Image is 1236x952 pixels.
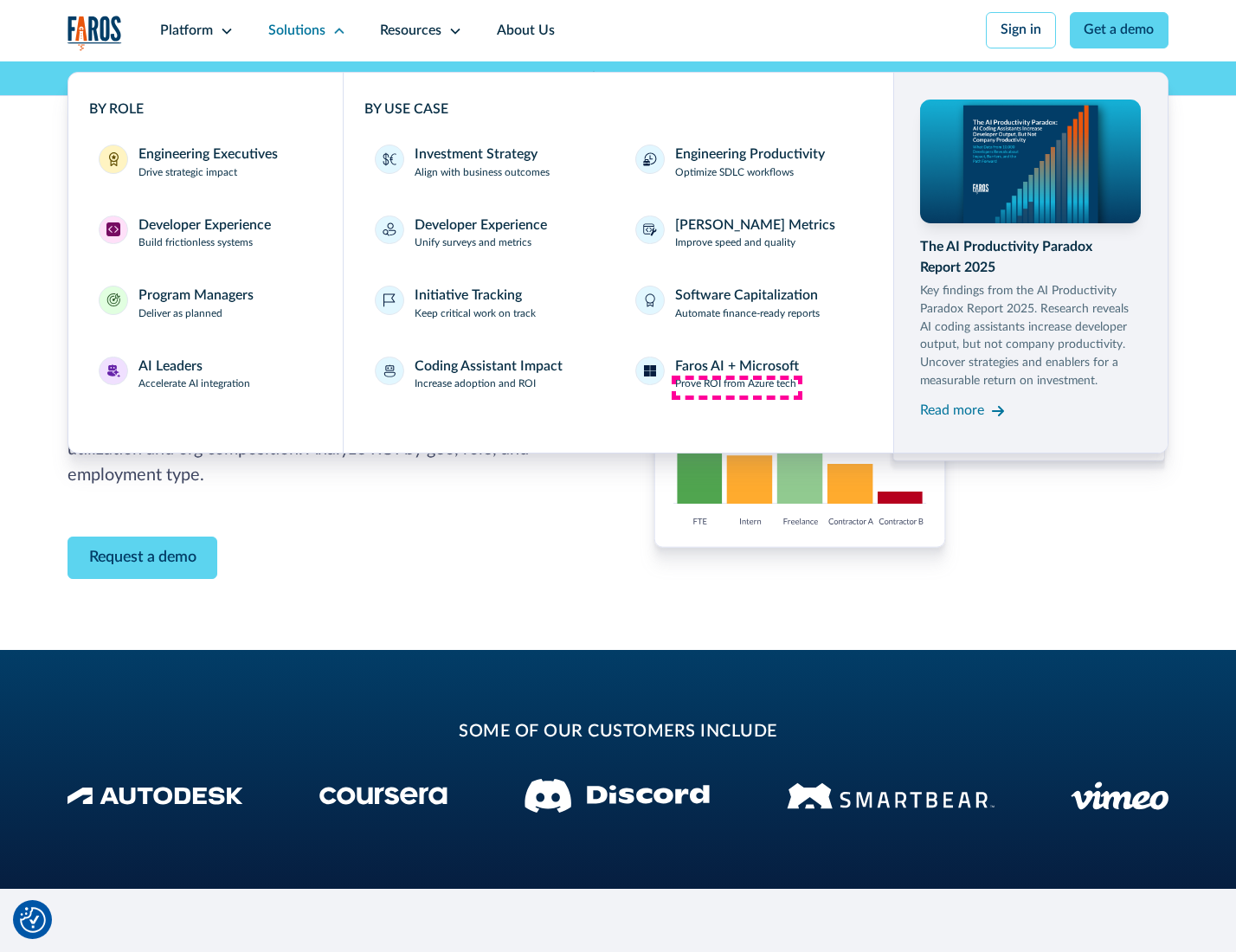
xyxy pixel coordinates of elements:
[625,275,872,332] a: Software CapitalizationAutomate finance-ready reports
[106,293,120,307] img: Program Managers
[68,16,123,51] img: Logo of the analytics and reporting company Faros.
[364,346,611,403] a: Coding Assistant ImpactIncrease adoption and ROI
[675,215,835,236] div: [PERSON_NAME] Metrics
[138,306,222,322] p: Deliver as planned
[364,275,611,332] a: Initiative TrackingKeep critical work on track
[525,779,710,813] img: Discord logo
[675,145,825,165] div: Engineering Productivity
[160,21,213,42] div: Platform
[138,376,250,392] p: Accelerate AI integration
[68,61,1169,453] nav: Solutions
[106,364,120,378] img: AI Leaders
[920,237,1140,279] div: The AI Productivity Paradox Report 2025
[138,286,254,306] div: Program Managers
[986,12,1056,48] a: Sign in
[205,719,1031,745] h2: some of our customers include
[68,537,218,579] a: Contact Modal
[89,134,323,191] a: Engineering ExecutivesEngineering ExecutivesDrive strategic impact
[68,16,123,51] a: home
[415,145,538,165] div: Investment Strategy
[380,21,441,42] div: Resources
[68,787,243,805] img: Autodesk Logo
[106,222,120,236] img: Developer Experience
[625,346,872,403] a: Faros AI + MicrosoftProve ROI from Azure tech
[138,235,253,251] p: Build frictionless systems
[138,165,237,181] p: Drive strategic impact
[20,907,46,933] img: Revisit consent button
[920,282,1140,390] p: Key findings from the AI Productivity Paradox Report 2025. Research reveals AI coding assistants ...
[89,205,323,262] a: Developer ExperienceDeveloper ExperienceBuild frictionless systems
[138,145,278,165] div: Engineering Executives
[89,275,323,332] a: Program ManagersProgram ManagersDeliver as planned
[920,401,984,421] div: Read more
[787,780,995,812] img: Smartbear Logo
[415,286,522,306] div: Initiative Tracking
[415,357,563,377] div: Coding Assistant Impact
[89,100,323,120] div: BY ROLE
[319,787,447,805] img: Coursera Logo
[675,286,818,306] div: Software Capitalization
[89,346,323,403] a: AI LeadersAI LeadersAccelerate AI integration
[364,100,872,120] div: BY USE CASE
[268,21,325,42] div: Solutions
[364,134,611,191] a: Investment StrategyAlign with business outcomes
[675,165,794,181] p: Optimize SDLC workflows
[625,134,872,191] a: Engineering ProductivityOptimize SDLC workflows
[364,205,611,262] a: Developer ExperienceUnify surveys and metrics
[138,215,271,236] div: Developer Experience
[1071,782,1168,810] img: Vimeo logo
[675,357,799,377] div: Faros AI + Microsoft
[415,376,536,392] p: Increase adoption and ROI
[415,235,531,251] p: Unify surveys and metrics
[1070,12,1169,48] a: Get a demo
[106,152,120,166] img: Engineering Executives
[675,376,796,392] p: Prove ROI from Azure tech
[920,100,1140,424] a: The AI Productivity Paradox Report 2025Key findings from the AI Productivity Paradox Report 2025....
[675,235,795,251] p: Improve speed and quality
[675,306,820,322] p: Automate finance-ready reports
[415,215,547,236] div: Developer Experience
[415,165,550,181] p: Align with business outcomes
[20,907,46,933] button: Cookie Settings
[138,357,203,377] div: AI Leaders
[625,205,872,262] a: [PERSON_NAME] MetricsImprove speed and quality
[415,306,536,322] p: Keep critical work on track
